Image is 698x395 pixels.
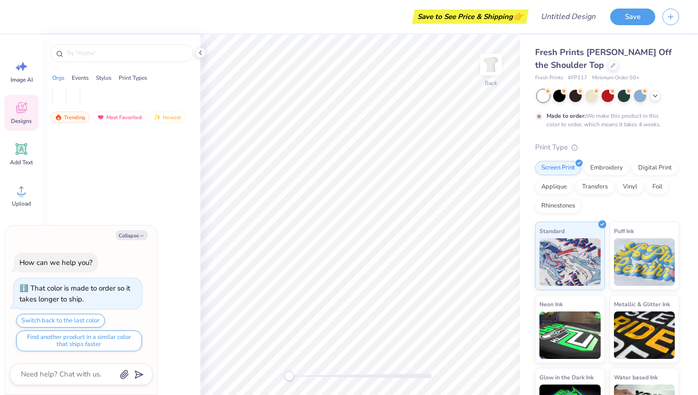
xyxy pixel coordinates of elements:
[97,114,104,121] img: most_fav.gif
[535,142,679,153] div: Print Type
[535,161,581,175] div: Screen Print
[535,180,573,194] div: Applique
[10,76,33,84] span: Image AI
[614,311,675,359] img: Metallic & Glitter Ink
[481,55,500,74] img: Back
[96,74,112,82] div: Styles
[533,7,603,26] input: Untitled Design
[576,180,614,194] div: Transfers
[116,230,148,240] button: Collapse
[50,112,90,123] div: Trending
[119,74,147,82] div: Print Types
[614,372,658,382] span: Water based Ink
[55,114,62,121] img: trending.gif
[11,117,32,125] span: Designs
[535,199,581,213] div: Rhinestones
[19,283,130,304] div: That color is made to order so it takes longer to ship.
[539,372,594,382] span: Glow in the Dark Ink
[16,314,105,328] button: Switch back to the last color
[52,74,65,82] div: Orgs
[284,371,294,381] div: Accessibility label
[72,74,89,82] div: Events
[153,114,161,121] img: newest.gif
[12,200,31,207] span: Upload
[547,112,663,129] div: We make this product in this color to order, which means it takes 4 weeks.
[547,112,586,120] strong: Made to order:
[614,299,670,309] span: Metallic & Glitter Ink
[10,159,33,166] span: Add Text
[19,258,93,267] div: How can we help you?
[632,161,678,175] div: Digital Print
[66,48,187,58] input: Try "Alpha"
[415,9,526,24] div: Save to See Price & Shipping
[539,299,563,309] span: Neon Ink
[149,112,185,123] div: Newest
[568,74,587,82] span: # FP117
[93,112,146,123] div: Most Favorited
[610,9,655,25] button: Save
[646,180,669,194] div: Foil
[539,226,565,236] span: Standard
[16,330,142,351] button: Find another product in a similar color that ships faster
[592,74,640,82] span: Minimum Order: 50 +
[614,226,634,236] span: Puff Ink
[539,238,601,286] img: Standard
[584,161,629,175] div: Embroidery
[539,311,601,359] img: Neon Ink
[535,74,563,82] span: Fresh Prints
[535,47,672,71] span: Fresh Prints [PERSON_NAME] Off the Shoulder Top
[513,10,523,22] span: 👉
[485,79,497,87] div: Back
[614,238,675,286] img: Puff Ink
[617,180,643,194] div: Vinyl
